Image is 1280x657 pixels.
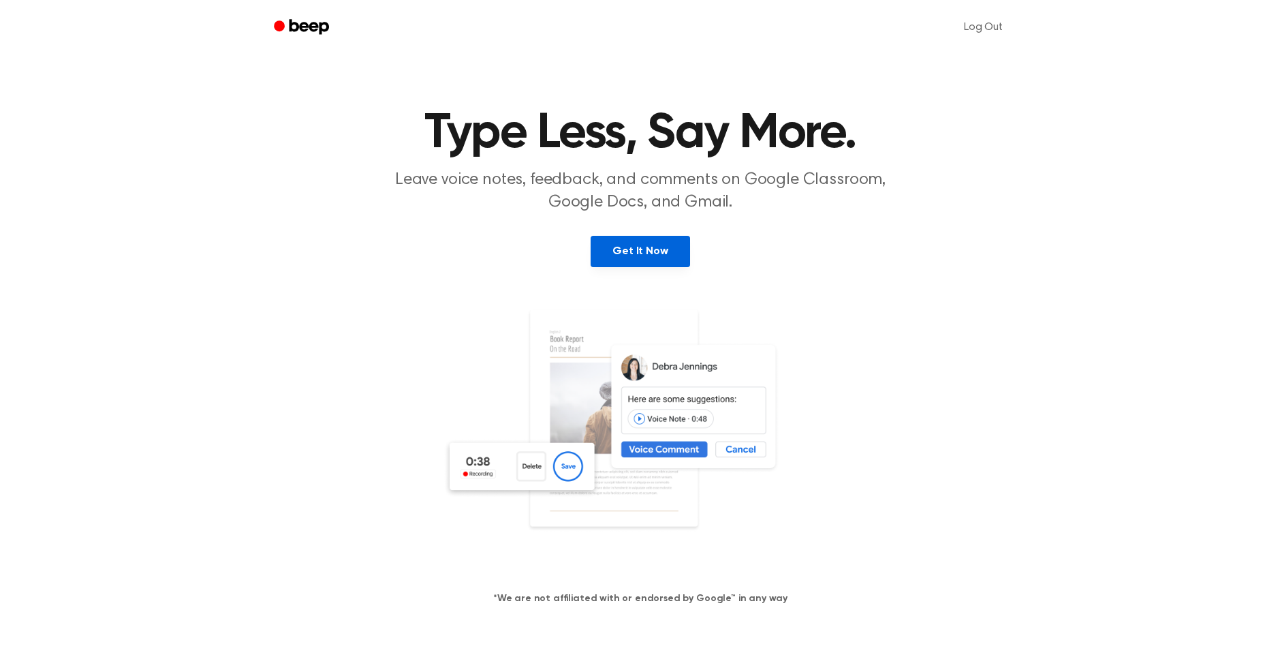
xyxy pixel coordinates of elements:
a: Beep [259,14,336,41]
img: Voice Comments on Docs and Recording Widget [437,308,832,570]
a: Get It Now [585,236,684,267]
h1: Type Less, Say More. [286,109,984,158]
p: Leave voice notes, feedback, and comments on Google Classroom, Google Docs, and Gmail. [373,169,896,214]
a: Log Out [945,11,1011,44]
h4: *We are not affiliated with or endorsed by Google™ in any way [16,592,1253,606]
